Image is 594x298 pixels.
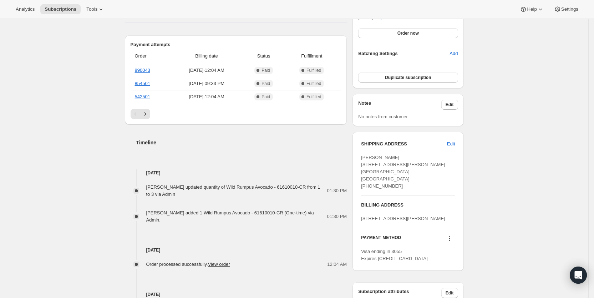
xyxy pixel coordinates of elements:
span: 01:30 PM [327,187,347,194]
span: Fulfilled [306,94,321,100]
span: Edit [447,140,455,148]
nav: Pagination [131,109,341,119]
span: Edit [446,102,454,108]
span: Fulfilled [306,68,321,73]
span: Paid [262,81,270,86]
span: Analytics [16,6,35,12]
span: 01:30 PM [327,213,347,220]
a: 890043 [135,68,150,73]
a: 542501 [135,94,150,99]
h4: [DATE] [125,291,347,298]
span: Help [527,6,537,12]
h2: Payment attempts [131,41,341,48]
span: Settings [561,6,578,12]
span: [PERSON_NAME] [STREET_ADDRESS][PERSON_NAME] [GEOGRAPHIC_DATA] [GEOGRAPHIC_DATA] [PHONE_NUMBER] [361,155,445,189]
h3: Subscription attributes [358,288,441,298]
span: Fulfilled [306,81,321,86]
button: Edit [443,138,459,150]
button: Analytics [11,4,39,14]
h4: [DATE] [125,247,347,254]
h3: PAYMENT METHOD [361,235,401,244]
span: Order processed successfully. [146,262,230,267]
div: Open Intercom Messenger [570,267,587,284]
span: Paid [262,94,270,100]
span: Fulfillment [286,53,337,60]
span: 12:04 AM [327,261,347,268]
h4: [DATE] [125,169,347,177]
span: Billing date [172,53,241,60]
button: Edit [441,288,458,298]
span: No notes from customer [358,114,408,119]
span: [PERSON_NAME] updated quantity of Wild Rumpus Avocado - 61610010-CR from 1 to 3 via Admin [146,184,320,197]
button: Tools [82,4,109,14]
a: 854501 [135,81,150,86]
span: Duplicate subscription [385,75,431,80]
button: Edit [441,100,458,110]
span: Add [450,50,458,57]
th: Order [131,48,171,64]
button: Duplicate subscription [358,73,458,83]
span: Paid [262,68,270,73]
button: Subscriptions [40,4,81,14]
span: [DATE] · 09:33 PM [172,80,241,87]
button: Next [140,109,150,119]
span: [STREET_ADDRESS][PERSON_NAME] [361,216,445,221]
button: Help [516,4,548,14]
span: [PERSON_NAME] added 1 Wild Rumpus Avocado - 61610010-CR (One-time) via Admin. [146,210,314,223]
h3: SHIPPING ADDRESS [361,140,447,148]
button: Add [445,48,462,59]
h3: BILLING ADDRESS [361,202,455,209]
h6: Batching Settings [358,50,450,57]
span: Order now [397,30,419,36]
button: Settings [550,4,583,14]
span: Visa ending in 3055 Expires [CREDIT_CARD_DATA] [361,249,428,261]
span: Subscriptions [45,6,76,12]
button: Order now [358,28,458,38]
span: [DATE] · 12:04 AM [172,67,241,74]
span: Status [245,53,282,60]
h2: Timeline [136,139,347,146]
span: Tools [86,6,97,12]
h3: Notes [358,100,441,110]
a: View order [208,262,230,267]
span: [DATE] · 12:04 AM [172,93,241,100]
span: [DATE] · [358,15,383,20]
span: Edit [446,290,454,296]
